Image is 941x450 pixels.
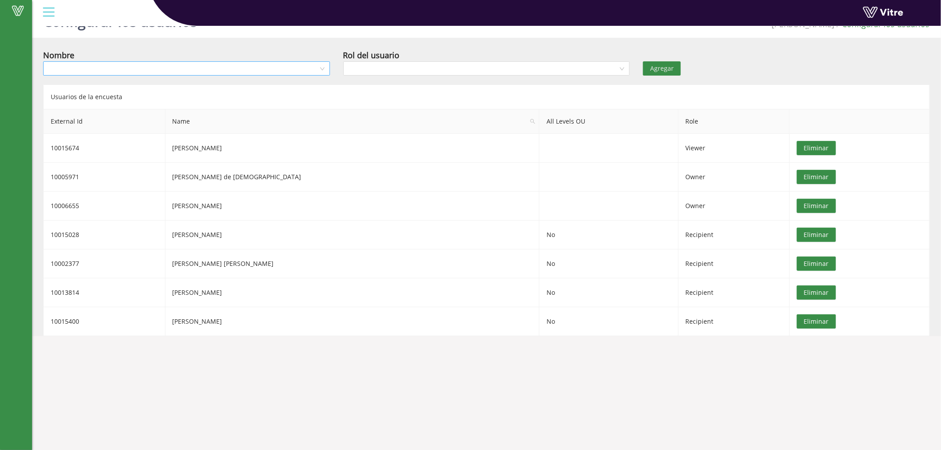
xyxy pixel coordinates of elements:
span: Eliminar [804,288,829,297]
span: search [527,109,539,133]
button: Eliminar [797,170,836,184]
span: 10006655 [51,201,79,210]
span: Eliminar [804,143,829,153]
span: Recipient [686,259,714,268]
span: 10015674 [51,144,79,152]
td: [PERSON_NAME] [165,192,539,221]
button: Agregar [643,61,681,76]
span: Recipient [686,230,714,239]
button: Eliminar [797,228,836,242]
span: search [530,119,535,124]
td: [PERSON_NAME] [165,278,539,307]
button: Eliminar [797,199,836,213]
span: Name [165,109,539,133]
th: All Levels OU [539,109,679,134]
span: Eliminar [804,201,829,211]
div: Nombre [43,49,74,61]
td: [PERSON_NAME] [165,134,539,163]
td: No [539,249,679,278]
div: Usuarios de la encuesta [43,84,930,109]
td: No [539,307,679,336]
span: Recipient [686,288,714,297]
span: 10005971 [51,173,79,181]
button: Eliminar [797,257,836,271]
span: Eliminar [804,172,829,182]
span: 10013814 [51,288,79,297]
td: No [539,221,679,249]
span: Eliminar [804,259,829,269]
div: Rol del usuario [343,49,400,61]
td: [PERSON_NAME] de [DEMOGRAPHIC_DATA] [165,163,539,192]
span: Eliminar [804,230,829,240]
button: Eliminar [797,285,836,300]
span: Viewer [686,144,706,152]
th: Role [679,109,790,134]
td: [PERSON_NAME] [PERSON_NAME] [165,249,539,278]
span: 10015400 [51,317,79,325]
th: External Id [44,109,165,134]
td: No [539,278,679,307]
span: Owner [686,173,706,181]
td: [PERSON_NAME] [165,307,539,336]
button: Eliminar [797,314,836,329]
span: 10015028 [51,230,79,239]
button: Eliminar [797,141,836,155]
span: Owner [686,201,706,210]
span: Eliminar [804,317,829,326]
span: Recipient [686,317,714,325]
td: [PERSON_NAME] [165,221,539,249]
span: 10002377 [51,259,79,268]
